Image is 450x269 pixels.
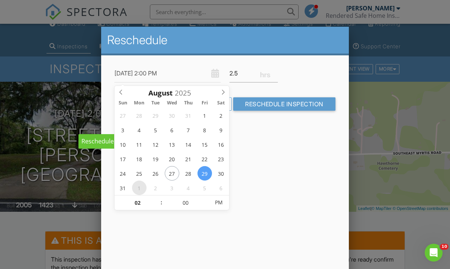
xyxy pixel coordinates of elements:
[116,108,130,123] span: July 27, 2025
[181,166,196,181] span: August 28, 2025
[148,90,173,97] span: Scroll to increment
[132,108,147,123] span: July 28, 2025
[209,195,229,210] span: Click to toggle
[214,137,228,152] span: August 16, 2025
[116,123,130,137] span: August 3, 2025
[163,195,209,210] input: Scroll to increment
[165,181,179,195] span: September 3, 2025
[131,101,147,106] span: Mon
[214,123,228,137] span: August 9, 2025
[214,152,228,166] span: August 23, 2025
[181,123,196,137] span: August 7, 2025
[132,137,147,152] span: August 11, 2025
[164,101,180,106] span: Wed
[132,181,147,195] span: September 1, 2025
[148,108,163,123] span: July 29, 2025
[173,88,197,98] input: Scroll to increment
[214,108,228,123] span: August 2, 2025
[148,137,163,152] span: August 12, 2025
[115,195,160,210] input: Scroll to increment
[181,152,196,166] span: August 21, 2025
[116,137,130,152] span: August 10, 2025
[197,137,212,152] span: August 15, 2025
[197,181,212,195] span: September 5, 2025
[148,123,163,137] span: August 5, 2025
[197,166,212,181] span: August 29, 2025
[214,181,228,195] span: September 6, 2025
[165,123,179,137] span: August 6, 2025
[214,166,228,181] span: August 30, 2025
[181,181,196,195] span: September 4, 2025
[116,181,130,195] span: August 31, 2025
[160,195,163,210] span: :
[425,244,443,262] iframe: Intercom live chat
[181,137,196,152] span: August 14, 2025
[197,152,212,166] span: August 22, 2025
[440,244,449,250] span: 10
[116,166,130,181] span: August 24, 2025
[132,123,147,137] span: August 4, 2025
[165,108,179,123] span: July 30, 2025
[165,152,179,166] span: August 20, 2025
[148,166,163,181] span: August 26, 2025
[115,101,131,106] span: Sun
[180,101,196,106] span: Thu
[181,108,196,123] span: July 31, 2025
[197,123,212,137] span: August 8, 2025
[196,101,213,106] span: Fri
[213,101,229,106] span: Sat
[107,33,343,48] h2: Reschedule
[165,166,179,181] span: August 27, 2025
[116,152,130,166] span: August 17, 2025
[165,137,179,152] span: August 13, 2025
[132,152,147,166] span: August 18, 2025
[233,97,335,111] input: Reschedule Inspection
[132,166,147,181] span: August 25, 2025
[147,101,164,106] span: Tue
[197,108,212,123] span: August 1, 2025
[148,152,163,166] span: August 19, 2025
[148,181,163,195] span: September 2, 2025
